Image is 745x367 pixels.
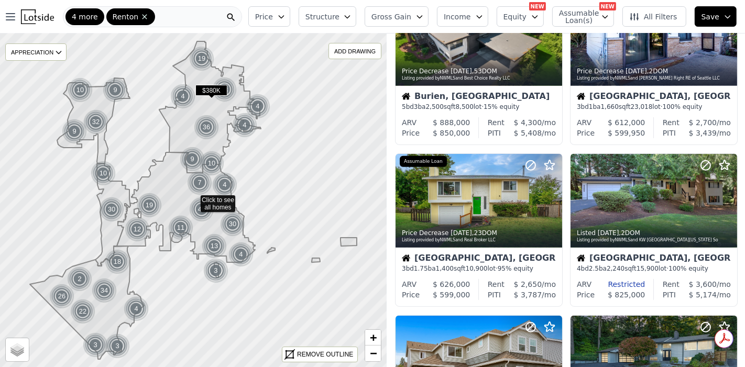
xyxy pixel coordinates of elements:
div: 4 [245,94,270,119]
span: Gross Gain [371,12,411,22]
div: 4 [212,172,237,197]
span: $380K [195,85,227,96]
span: $ 825,000 [608,291,645,299]
div: Listing provided by NWMLS and Best Choice Realty LLC [402,75,557,82]
img: g1.png [180,147,205,172]
span: $ 4,300 [514,118,542,127]
button: Assumable Loan(s) [552,6,614,27]
span: 23,018 [630,103,652,110]
img: g1.png [91,161,116,186]
span: Equity [503,12,527,22]
div: REMOVE OUTLINE [297,350,353,359]
img: g1.png [232,113,258,138]
div: Listing provided by NWMLS and Real Broker LLC [402,237,557,243]
img: g1.png [212,172,238,197]
div: /mo [505,279,556,290]
a: Price Decrease [DATE],23DOMListing provided byNWMLSand Real Broker LLCAssumable LoanHouse[GEOGRAP... [395,153,562,307]
span: Price [255,12,273,22]
div: ARV [402,117,417,128]
div: Price Decrease , 2 DOM [577,67,732,75]
span: 4 more [72,12,98,22]
div: 4 [124,296,149,321]
div: Price [577,290,595,300]
img: g1.png [99,197,125,222]
div: Burien, [GEOGRAPHIC_DATA] [402,92,556,103]
div: Restricted [591,279,645,290]
div: Price Decrease , 23 DOM [402,229,557,237]
button: Income [437,6,488,27]
img: House [577,254,585,262]
span: $ 626,000 [433,280,470,288]
span: $ 5,174 [689,291,717,299]
span: 1,400 [436,265,454,272]
div: 4 [228,242,254,267]
div: 13 [202,233,227,259]
div: 9 [62,119,87,144]
div: NEW [599,2,616,10]
div: ARV [577,117,591,128]
span: Assumable Loan(s) [559,9,593,24]
img: g1.png [194,115,220,140]
img: g1.png [245,94,271,119]
span: $ 850,000 [433,129,470,137]
img: g1.png [67,266,93,292]
img: g1.png [168,215,194,240]
div: 2 [67,266,92,292]
span: 8,500 [455,103,473,110]
span: 2,500 [426,103,444,110]
div: 34 [92,278,117,303]
div: [GEOGRAPHIC_DATA], [GEOGRAPHIC_DATA] [402,254,556,264]
a: Listed [DATE],2DOMListing provided byNWMLSand KW [GEOGRAPHIC_DATA][US_STATE] SoHouse[GEOGRAPHIC_D... [570,153,737,307]
div: 10 [91,161,116,186]
img: g1.png [137,193,162,218]
div: Listed , 2 DOM [577,229,732,237]
span: $ 3,600 [689,280,717,288]
a: Layers [6,338,29,361]
a: Zoom in [365,330,381,346]
div: Price [402,290,420,300]
div: 5 bd 3 ba sqft lot · 15% equity [402,103,556,111]
span: 10,900 [466,265,488,272]
img: g1.png [70,299,96,324]
img: g1.png [92,278,117,303]
div: /mo [676,290,731,300]
div: 19 [137,193,162,218]
img: g1.png [187,170,213,195]
div: APPRECIATION [5,43,67,61]
div: 3 [83,332,108,358]
div: [GEOGRAPHIC_DATA], [GEOGRAPHIC_DATA] [577,254,731,264]
span: $ 3,787 [514,291,542,299]
div: 4 [170,84,195,109]
img: g1.png [49,284,75,309]
div: PITI [663,290,676,300]
img: g1.png [199,151,225,176]
span: $ 599,950 [608,129,645,137]
div: 3 [203,258,228,283]
div: Listing provided by NWMLS and KW [GEOGRAPHIC_DATA][US_STATE] So [577,237,732,243]
span: $ 5,408 [514,129,542,137]
span: $ 2,700 [689,118,717,127]
div: 3 bd 1 ba sqft lot · 100% equity [577,103,731,111]
div: 30 [220,212,245,237]
img: g1.png [124,296,149,321]
button: Equity [497,6,544,27]
span: 1,660 [601,103,619,110]
button: All Filters [622,6,686,27]
time: 2025-09-18 22:15 [451,68,472,75]
div: 26 [49,284,74,309]
div: 4 [232,113,257,138]
span: Renton [113,12,139,22]
img: g1.png [170,84,196,109]
div: PITI [488,128,501,138]
div: ADD DRAWING [329,43,381,59]
div: /mo [501,128,556,138]
div: 11 [168,215,193,240]
div: 45 [189,197,214,222]
div: ARV [402,279,417,290]
div: 12 [125,217,150,242]
img: g1.png [202,233,227,259]
div: /mo [505,117,556,128]
img: g1.png [189,46,215,71]
div: 3 bd 1.75 ba sqft lot · 95% equity [402,264,556,273]
span: Save [702,12,719,22]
